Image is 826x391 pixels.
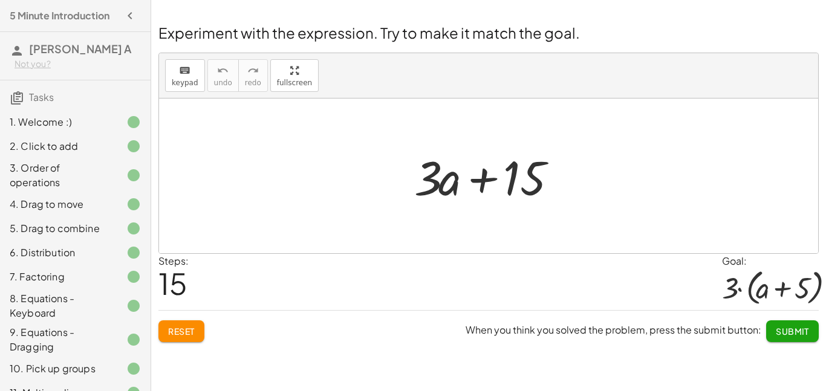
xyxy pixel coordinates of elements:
[126,139,141,153] i: Task finished.
[10,361,107,376] div: 10. Pick up groups
[10,115,107,129] div: 1. Welcome :)
[238,59,268,92] button: redoredo
[466,323,761,336] span: When you think you solved the problem, press the submit button:
[126,361,141,376] i: Task finished.
[10,245,107,260] div: 6. Distribution
[722,254,819,268] div: Goal:
[245,79,261,87] span: redo
[270,59,319,92] button: fullscreen
[168,326,195,337] span: Reset
[126,197,141,212] i: Task finished.
[10,291,107,320] div: 8. Equations - Keyboard
[10,139,107,153] div: 2. Click to add
[277,79,312,87] span: fullscreen
[29,42,131,56] span: [PERSON_NAME] A
[217,63,229,78] i: undo
[126,168,141,183] i: Task finished.
[10,270,107,284] div: 7. Factoring
[172,79,198,87] span: keypad
[158,320,204,342] button: Reset
[29,91,54,103] span: Tasks
[10,325,107,354] div: 9. Equations - Dragging
[126,332,141,347] i: Task finished.
[10,8,109,23] h4: 5 Minute Introduction
[158,24,580,42] span: Experiment with the expression. Try to make it match the goal.
[179,63,190,78] i: keyboard
[126,221,141,236] i: Task finished.
[776,326,809,337] span: Submit
[10,197,107,212] div: 4. Drag to move
[165,59,205,92] button: keyboardkeypad
[126,115,141,129] i: Task finished.
[158,254,189,267] label: Steps:
[15,58,141,70] div: Not you?
[247,63,259,78] i: redo
[158,265,187,302] span: 15
[207,59,239,92] button: undoundo
[10,161,107,190] div: 3. Order of operations
[766,320,819,342] button: Submit
[214,79,232,87] span: undo
[126,245,141,260] i: Task finished.
[126,270,141,284] i: Task finished.
[10,221,107,236] div: 5. Drag to combine
[126,299,141,313] i: Task finished.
